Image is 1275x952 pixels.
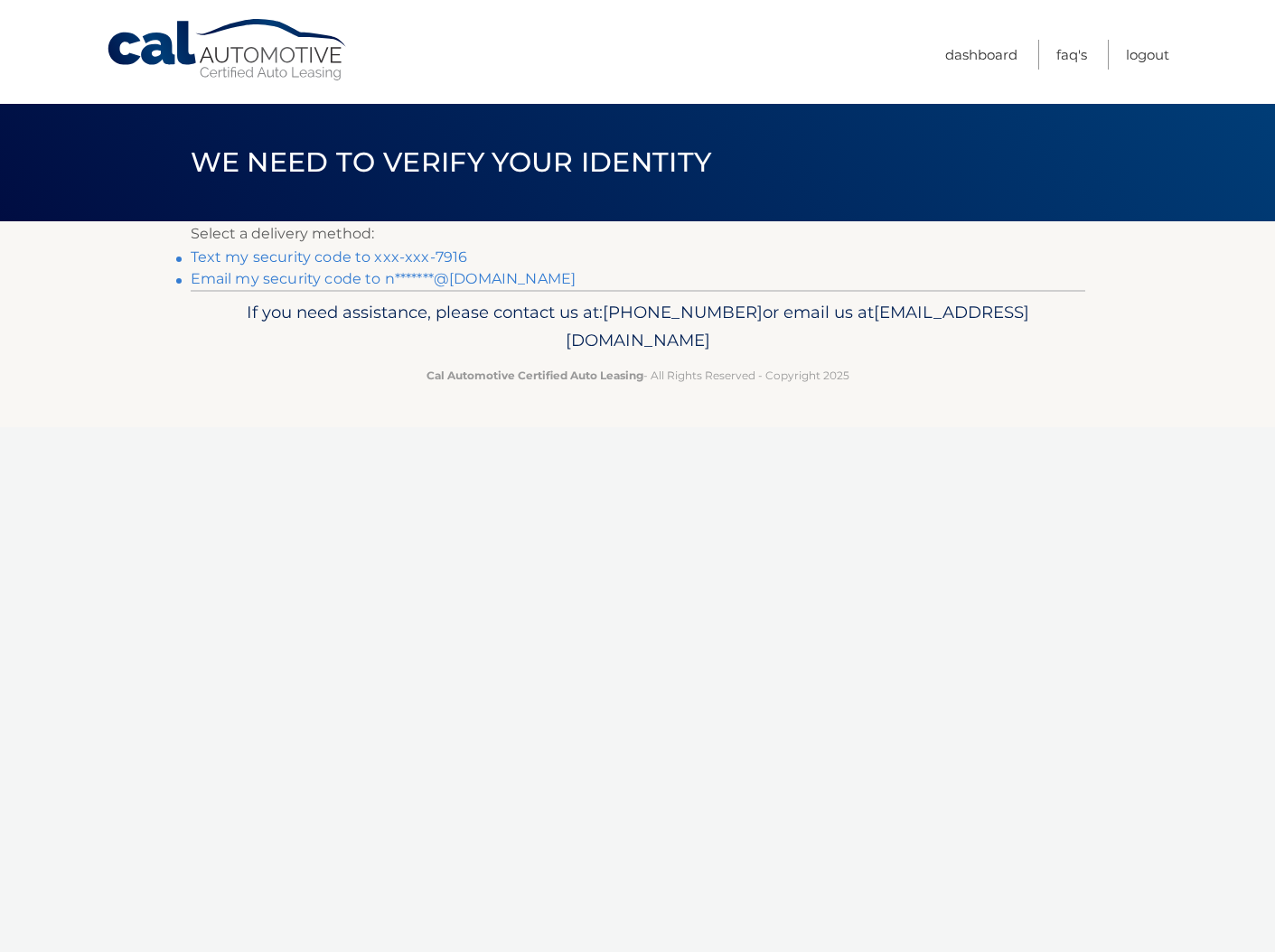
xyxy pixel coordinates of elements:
a: Logout [1126,40,1169,70]
strong: Cal Automotive Certified Auto Leasing [427,369,643,382]
span: We need to verify your identity [191,145,712,179]
p: Select a delivery method: [191,221,1085,247]
a: Cal Automotive [106,18,350,82]
span: [PHONE_NUMBER] [603,302,763,322]
a: Text my security code to xxx-xxx-7916 [191,248,468,266]
p: If you need assistance, please contact us at: or email us at [202,298,1073,356]
a: Email my security code to n*******@[DOMAIN_NAME] [191,270,577,287]
a: FAQ's [1056,40,1087,70]
p: - All Rights Reserved - Copyright 2025 [202,366,1073,385]
a: Dashboard [945,40,1017,70]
